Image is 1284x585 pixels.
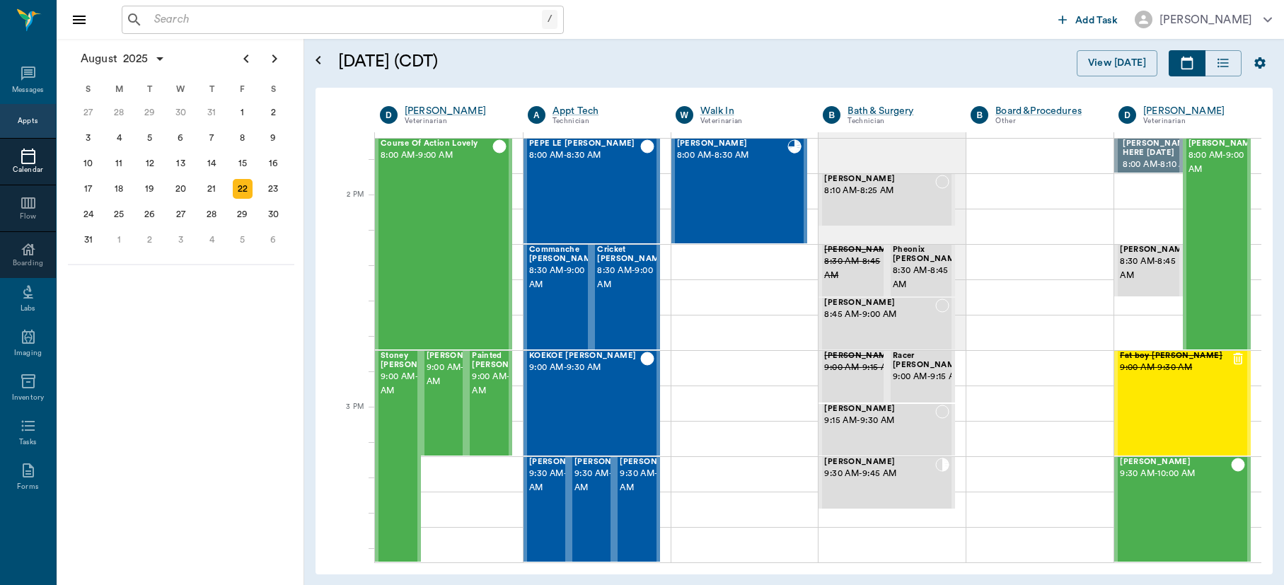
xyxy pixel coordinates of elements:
[79,103,98,122] div: Sunday, July 27, 2025
[824,308,935,322] span: 8:45 AM - 9:00 AM
[677,139,788,149] span: [PERSON_NAME]
[824,361,895,375] span: 9:00 AM - 9:15 AM
[232,45,260,73] button: Previous page
[524,244,591,350] div: CHECKED_OUT, 8:30 AM - 9:00 AM
[19,437,37,448] div: Tasks
[233,103,253,122] div: Friday, August 1, 2025
[524,456,569,562] div: CHECKED_OUT, 9:30 AM - 10:00 AM
[824,255,895,283] span: 8:30 AM - 8:45 AM
[614,456,659,562] div: CHECKED_OUT, 9:30 AM - 10:00 AM
[529,352,640,361] span: KOEKOE [PERSON_NAME]
[375,138,512,350] div: CHECKED_OUT, 8:00 AM - 9:00 AM
[620,467,690,495] span: 9:30 AM - 10:00 AM
[381,149,492,163] span: 8:00 AM - 9:00 AM
[676,106,693,124] div: W
[233,230,253,250] div: Friday, September 5, 2025
[421,350,467,456] div: CHECKED_OUT, 9:00 AM - 9:30 AM
[524,350,660,456] div: CHECKED_OUT, 9:00 AM - 9:30 AM
[14,348,42,359] div: Imaging
[848,115,949,127] div: Technician
[263,204,283,224] div: Saturday, August 30, 2025
[472,352,543,370] span: Painted [PERSON_NAME]
[375,350,421,562] div: CHECKED_OUT, 9:00 AM - 10:00 AM
[819,244,886,297] div: CANCELED, 8:30 AM - 8:45 AM
[338,50,710,73] h5: [DATE] (CDT)
[12,85,45,95] div: Messages
[14,537,48,571] iframe: Intercom live chat
[202,128,221,148] div: Thursday, August 7, 2025
[381,139,492,149] span: Course Of Action Lovely
[1183,138,1251,350] div: CHECKED_OUT, 8:00 AM - 9:00 AM
[529,264,600,292] span: 8:30 AM - 9:00 AM
[1114,350,1251,456] div: CANCELED, 9:00 AM - 9:30 AM
[529,458,600,467] span: [PERSON_NAME]
[109,154,129,173] div: Monday, August 11, 2025
[109,179,129,199] div: Monday, August 18, 2025
[78,49,120,69] span: August
[202,103,221,122] div: Thursday, July 31, 2025
[574,458,645,467] span: [PERSON_NAME]
[887,350,955,403] div: NOT_CONFIRMED, 9:00 AM - 9:15 AM
[427,361,497,389] span: 9:00 AM - 9:30 AM
[824,467,935,481] span: 9:30 AM - 9:45 AM
[1188,139,1259,149] span: [PERSON_NAME]
[140,230,160,250] div: Tuesday, September 2, 2025
[971,106,988,124] div: B
[529,361,640,375] span: 9:00 AM - 9:30 AM
[824,414,935,428] span: 9:15 AM - 9:30 AM
[79,204,98,224] div: Sunday, August 24, 2025
[819,297,955,350] div: NOT_CONFIRMED, 8:45 AM - 9:00 AM
[569,456,614,562] div: CHECKED_OUT, 9:30 AM - 10:00 AM
[140,128,160,148] div: Tuesday, August 5, 2025
[995,104,1097,118] a: Board &Procedures
[140,204,160,224] div: Tuesday, August 26, 2025
[597,245,668,264] span: Cricket [PERSON_NAME]
[233,128,253,148] div: Friday, August 8, 2025
[166,79,197,100] div: W
[149,10,542,30] input: Search
[258,79,289,100] div: S
[542,10,557,29] div: /
[227,79,258,100] div: F
[524,138,660,244] div: CHECKED_OUT, 8:00 AM - 8:30 AM
[79,154,98,173] div: Sunday, August 10, 2025
[21,303,35,314] div: Labs
[196,79,227,100] div: T
[824,405,935,414] span: [PERSON_NAME]
[171,103,191,122] div: Wednesday, July 30, 2025
[1143,104,1245,118] a: [PERSON_NAME]
[529,149,640,163] span: 8:00 AM - 8:30 AM
[824,458,935,467] span: [PERSON_NAME]
[327,187,364,223] div: 2 PM
[1114,244,1182,297] div: NOT_CONFIRMED, 8:30 AM - 8:45 AM
[202,179,221,199] div: Thursday, August 21, 2025
[824,184,935,198] span: 8:10 AM - 8:25 AM
[700,104,802,118] a: Walk In
[140,179,160,199] div: Tuesday, August 19, 2025
[893,245,964,264] span: Pheonix [PERSON_NAME]
[1123,139,1193,158] span: [PERSON_NAME] HERE [DATE]
[109,103,129,122] div: Monday, July 28, 2025
[819,456,955,509] div: CHECKED_IN, 9:30 AM - 9:45 AM
[171,128,191,148] div: Wednesday, August 6, 2025
[472,370,543,398] span: 9:00 AM - 9:30 AM
[1123,6,1283,33] button: [PERSON_NAME]
[263,230,283,250] div: Saturday, September 6, 2025
[819,173,955,226] div: NOT_CONFIRMED, 8:10 AM - 8:25 AM
[620,458,690,467] span: [PERSON_NAME]
[380,106,398,124] div: D
[134,79,166,100] div: T
[1188,149,1259,177] span: 8:00 AM - 9:00 AM
[79,230,98,250] div: Sunday, August 31, 2025
[140,154,160,173] div: Tuesday, August 12, 2025
[887,244,955,297] div: NOT_CONFIRMED, 8:30 AM - 8:45 AM
[1120,352,1231,361] span: Fat boy [PERSON_NAME]
[1120,467,1231,481] span: 9:30 AM - 10:00 AM
[79,128,98,148] div: Sunday, August 3, 2025
[700,115,802,127] div: Veterinarian
[233,204,253,224] div: Friday, August 29, 2025
[671,138,808,244] div: READY_TO_CHECKOUT, 8:00 AM - 8:30 AM
[109,128,129,148] div: Monday, August 4, 2025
